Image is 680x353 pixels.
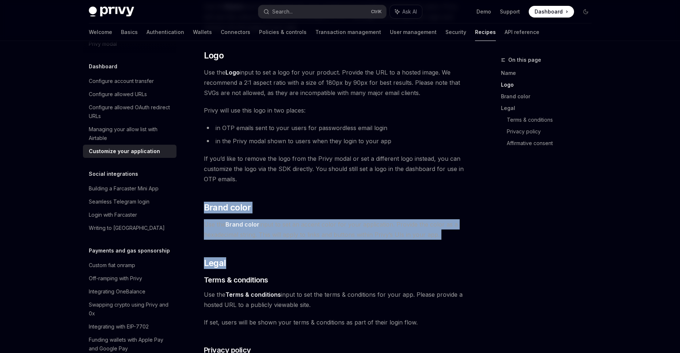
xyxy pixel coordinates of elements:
span: Legal [204,257,226,269]
a: API reference [505,23,539,41]
div: Search... [272,7,293,16]
span: Use the input to set a logo for your product. Provide the URL to a hosted image. We recommend a 2... [204,67,467,98]
a: Managing your allow list with Airtable [83,123,176,145]
div: Writing to [GEOGRAPHIC_DATA] [89,224,165,232]
a: Demo [476,8,491,15]
div: Custom fiat onramp [89,261,135,270]
button: Search...CtrlK [258,5,386,18]
a: Dashboard [529,6,574,18]
a: User management [390,23,437,41]
strong: Terms & conditions [225,291,281,298]
a: Affirmative consent [507,137,597,149]
a: Customize your application [83,145,176,158]
div: Configure allowed OAuth redirect URLs [89,103,172,121]
a: Writing to [GEOGRAPHIC_DATA] [83,221,176,235]
span: If you’d like to remove the logo from the Privy modal or set a different logo instead, you can cu... [204,153,467,184]
a: Connectors [221,23,250,41]
span: Brand color [204,202,251,213]
a: Brand color [501,91,597,102]
div: Managing your allow list with Airtable [89,125,172,143]
a: Wallets [193,23,212,41]
a: Recipes [475,23,496,41]
span: Use the input to set an accent color for your application. Provide the color as a hexadecimal str... [204,219,467,240]
a: Name [501,67,597,79]
a: Support [500,8,520,15]
strong: Brand color [225,221,259,228]
div: Customize your application [89,147,160,156]
span: Terms & conditions [204,275,268,285]
img: dark logo [89,7,134,17]
li: in OTP emails sent to your users for passwordless email login [204,123,467,133]
span: Logo [204,50,224,61]
div: Off-ramping with Privy [89,274,142,283]
a: Login with Farcaster [83,208,176,221]
li: in the Privy modal shown to users when they login to your app [204,136,467,146]
a: Swapping crypto using Privy and 0x [83,298,176,320]
a: Custom fiat onramp [83,259,176,272]
a: Configure account transfer [83,75,176,88]
a: Authentication [147,23,184,41]
div: Configure allowed URLs [89,90,147,99]
button: Toggle dark mode [580,6,592,18]
span: Use the input to set the terms & conditions for your app. Please provide a hosted URL to a public... [204,289,467,310]
a: Security [445,23,466,41]
span: Ctrl K [371,9,382,15]
a: Welcome [89,23,112,41]
a: Terms & conditions [507,114,597,126]
a: Configure allowed URLs [83,88,176,101]
div: Funding wallets with Apple Pay and Google Pay [89,335,172,353]
a: Basics [121,23,138,41]
span: Ask AI [402,8,417,15]
span: Privy will use this logo in two places: [204,105,467,115]
div: Integrating with EIP-7702 [89,322,149,331]
a: Logo [501,79,597,91]
a: Transaction management [315,23,381,41]
div: Building a Farcaster Mini App [89,184,159,193]
div: Login with Farcaster [89,210,137,219]
a: Integrating OneBalance [83,285,176,298]
div: Integrating OneBalance [89,287,145,296]
button: Ask AI [390,5,422,18]
a: Policies & controls [259,23,307,41]
a: Building a Farcaster Mini App [83,182,176,195]
a: Seamless Telegram login [83,195,176,208]
h5: Dashboard [89,62,117,71]
h5: Social integrations [89,170,138,178]
h5: Payments and gas sponsorship [89,246,170,255]
div: Swapping crypto using Privy and 0x [89,300,172,318]
div: Configure account transfer [89,77,154,86]
strong: Logo [225,69,240,76]
a: Legal [501,102,597,114]
a: Integrating with EIP-7702 [83,320,176,333]
a: Privacy policy [507,126,597,137]
a: Off-ramping with Privy [83,272,176,285]
span: Dashboard [535,8,563,15]
span: If set, users will be shown your terms & conditions as part of their login flow. [204,317,467,327]
span: On this page [508,56,541,64]
div: Seamless Telegram login [89,197,149,206]
a: Configure allowed OAuth redirect URLs [83,101,176,123]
